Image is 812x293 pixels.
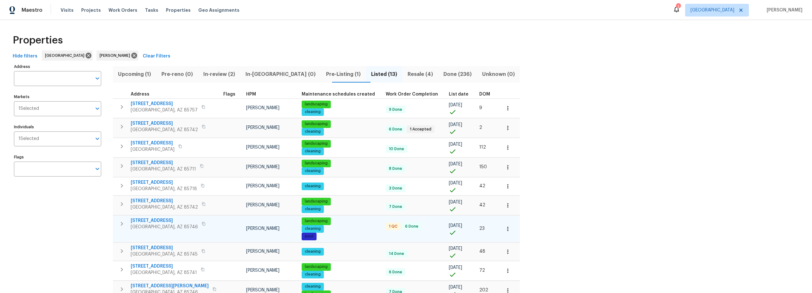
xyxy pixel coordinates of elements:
span: [GEOGRAPHIC_DATA], AZ 85741 [131,270,197,276]
span: [PERSON_NAME] [764,7,802,13]
span: pool [302,234,316,239]
span: Work Order Completion [386,92,438,97]
span: [PERSON_NAME] [246,288,279,292]
span: 2 [479,125,482,130]
span: Geo Assignments [198,7,239,13]
span: In-review (2) [202,70,237,79]
span: 7 Done [386,204,405,210]
span: [STREET_ADDRESS] [131,217,198,224]
span: List date [449,92,468,97]
span: 150 [479,165,487,169]
span: Projects [81,7,101,13]
span: DOM [479,92,490,97]
button: Clear Filters [140,50,173,62]
span: 6 Done [403,224,421,229]
span: [STREET_ADDRESS] [131,160,196,166]
button: Hide filters [10,50,40,62]
span: Tasks [145,8,158,12]
div: [PERSON_NAME] [96,50,138,61]
span: [DATE] [449,103,462,107]
span: cleaning [302,206,323,212]
span: Upcoming (1) [117,70,153,79]
div: [GEOGRAPHIC_DATA] [42,50,93,61]
div: 1 [676,4,680,10]
span: cleaning [302,183,323,189]
span: [GEOGRAPHIC_DATA], AZ 85745 [131,251,198,257]
span: Visits [61,7,74,13]
span: [PERSON_NAME] [246,249,279,254]
span: 14 Done [386,251,407,256]
span: [GEOGRAPHIC_DATA], AZ 85746 [131,224,198,230]
span: [STREET_ADDRESS] [131,198,198,204]
label: Flags [14,155,101,159]
span: Done (236) [442,70,473,79]
label: Markets [14,95,101,99]
span: 48 [479,249,485,254]
span: Maintenance schedules created [302,92,375,97]
span: Resale (4) [406,70,434,79]
button: Open [93,74,102,83]
span: [GEOGRAPHIC_DATA] [131,146,174,153]
span: 8 Done [386,166,405,171]
span: [GEOGRAPHIC_DATA], AZ 85742 [131,204,198,210]
span: 6 Done [386,270,405,275]
span: [PERSON_NAME] [246,165,279,169]
span: 42 [479,184,485,188]
span: [DATE] [449,123,462,127]
span: landscaping [302,199,330,204]
span: [DATE] [449,181,462,185]
span: 42 [479,203,485,207]
span: Pre-Listing (1) [325,70,362,79]
span: Address [131,92,149,97]
span: landscaping [302,121,330,127]
span: [GEOGRAPHIC_DATA], AZ 85742 [131,127,198,133]
span: [STREET_ADDRESS] [131,101,198,107]
span: [DATE] [449,223,462,228]
span: [GEOGRAPHIC_DATA], AZ 85711 [131,166,196,172]
span: [STREET_ADDRESS] [131,179,197,186]
span: 72 [479,268,485,273]
span: [DATE] [449,200,462,204]
span: In-[GEOGRAPHIC_DATA] (0) [244,70,317,79]
span: 23 [479,226,485,231]
label: Individuals [14,125,101,129]
span: cleaning [302,149,323,154]
span: Properties [166,7,191,13]
span: [PERSON_NAME] [100,52,133,59]
span: Clear Filters [143,52,170,60]
span: 6 Done [386,127,405,132]
span: 1 Accepted [407,127,434,132]
button: Open [93,134,102,143]
span: [GEOGRAPHIC_DATA], AZ 85718 [131,186,197,192]
span: [STREET_ADDRESS] [131,245,198,251]
span: 1 Selected [18,106,39,111]
span: Maestro [22,7,43,13]
span: [GEOGRAPHIC_DATA], AZ 85757 [131,107,198,113]
span: 1 QC [386,224,400,229]
span: [PERSON_NAME] [246,184,279,188]
span: Listed (13) [370,70,398,79]
span: [PERSON_NAME] [246,125,279,130]
span: [PERSON_NAME] [246,145,279,150]
span: cleaning [302,109,323,115]
span: Pre-reno (0) [160,70,194,79]
span: [PERSON_NAME] [246,106,279,110]
span: Properties [13,37,63,43]
span: [GEOGRAPHIC_DATA] [691,7,734,13]
span: 9 Done [386,107,405,112]
span: 112 [479,145,486,150]
span: 202 [479,288,488,292]
span: HPM [246,92,256,97]
span: [STREET_ADDRESS][PERSON_NAME] [131,283,209,289]
span: [DATE] [449,246,462,251]
span: Unknown (0) [481,70,516,79]
span: cleaning [302,168,323,174]
span: 9 [479,106,482,110]
span: landscaping [302,218,330,224]
span: [DATE] [449,142,462,147]
span: [STREET_ADDRESS] [131,140,174,146]
span: 3 Done [386,186,405,191]
span: landscaping [302,264,330,270]
span: [PERSON_NAME] [246,226,279,231]
span: [PERSON_NAME] [246,203,279,207]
